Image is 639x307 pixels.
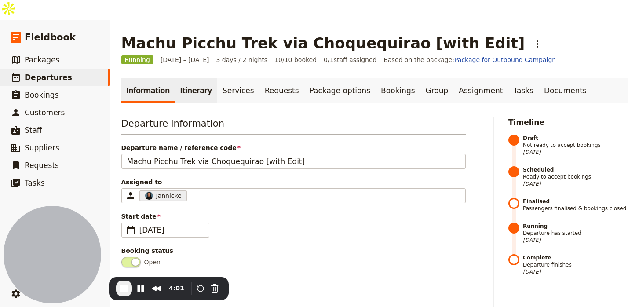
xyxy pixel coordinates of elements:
a: Services [217,78,259,103]
span: Packages [25,55,59,64]
span: Bookings [25,91,58,99]
span: Customers [25,108,65,117]
button: Actions [530,37,545,51]
span: Departure finishes [523,254,628,275]
span: Open [144,258,161,267]
span: Not ready to accept bookings [523,135,628,156]
a: Assignment [453,78,508,103]
strong: Scheduled [523,166,628,173]
span: ​ [125,225,136,235]
span: Departures [25,73,72,82]
div: Booking status [121,246,466,255]
input: Departure name / reference code [121,154,466,169]
a: Tasks [508,78,539,103]
a: Package for Outbound Campaign [454,56,556,63]
span: Fieldbook [25,31,76,44]
input: Assigned toProfileJannickeClear input [189,190,190,201]
span: Suppliers [25,143,59,152]
span: [DATE] – [DATE] [161,55,209,64]
span: 10/10 booked [274,55,317,64]
span: Departure has started [523,223,628,244]
span: Ready to accept bookings [523,166,628,187]
a: Information [121,78,175,103]
span: [DATE] [523,180,628,187]
span: [DATE] [523,268,628,275]
span: Requests [25,161,59,170]
span: Based on the package: [383,55,556,64]
span: Departure name / reference code [121,143,466,152]
span: Assigned to [121,178,466,186]
h2: Timeline [508,117,628,128]
strong: Running [523,223,628,230]
a: Itinerary [175,78,217,103]
img: Profile [145,191,153,200]
span: Running [121,55,153,64]
span: Start date [121,212,466,221]
a: Package options [304,78,376,103]
strong: Complete [523,254,628,261]
span: [DATE] [139,225,204,235]
span: Jannicke [156,191,182,200]
span: [DATE] [523,237,628,244]
a: Documents [539,78,592,103]
span: Number of passengers [121,276,466,285]
span: Tasks [25,179,45,187]
span: 3 days / 2 nights [216,55,267,64]
span: [DATE] [523,149,628,156]
span: 0 / 1 staff assigned [324,55,376,64]
a: Requests [259,78,304,103]
span: Staff [25,126,42,135]
a: Group [420,78,454,103]
span: Passengers finalised & bookings closed [523,198,628,212]
h1: Machu Picchu Trek via Choquequirao [with Edit] [121,34,525,52]
strong: Draft [523,135,628,142]
a: Bookings [376,78,420,103]
strong: Finalised [523,198,628,205]
h3: Departure information [121,117,466,135]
